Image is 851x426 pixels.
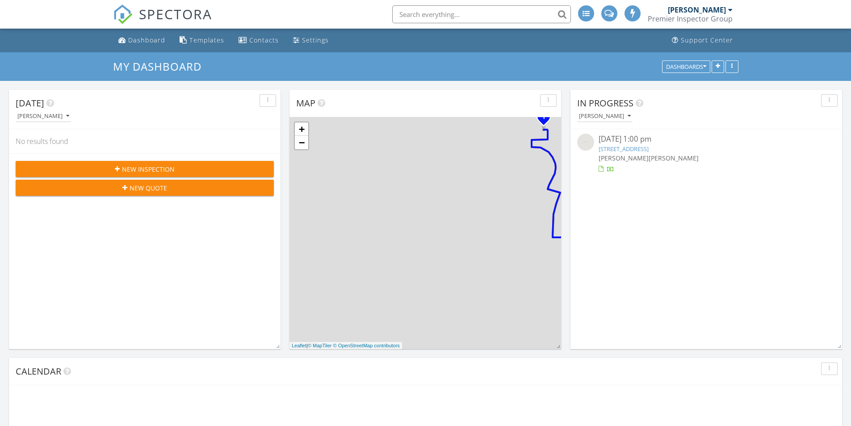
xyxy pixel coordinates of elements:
span: Map [296,97,315,109]
div: No results found [9,129,281,153]
div: Dashboards [666,63,706,70]
a: Templates [176,32,228,49]
div: [PERSON_NAME] [668,5,726,14]
div: Dashboard [128,36,165,44]
span: New Quote [130,183,167,193]
i: 1 [542,114,545,120]
button: Dashboards [662,60,710,73]
div: 22142 W Morning Glory St, Buckeye, AZ 85326 [544,116,549,122]
span: [PERSON_NAME] [649,154,699,162]
button: [PERSON_NAME] [577,110,633,122]
span: In Progress [577,97,633,109]
a: © OpenStreetMap contributors [333,343,400,348]
span: SPECTORA [139,4,212,23]
span: [DATE] [16,97,44,109]
a: © MapTiler [308,343,332,348]
a: Zoom in [295,122,308,136]
a: Support Center [668,32,737,49]
a: [STREET_ADDRESS] [599,145,649,153]
a: My Dashboard [113,59,209,74]
div: Premier Inspector Group [648,14,733,23]
button: New Inspection [16,161,274,177]
div: [DATE] 1:00 pm [599,134,814,145]
span: [PERSON_NAME] [599,154,649,162]
a: [DATE] 1:00 pm [STREET_ADDRESS] [PERSON_NAME][PERSON_NAME] [577,134,835,173]
div: Templates [189,36,224,44]
div: [PERSON_NAME] [579,113,631,119]
img: streetview [577,134,594,151]
div: Settings [302,36,329,44]
a: Settings [289,32,332,49]
a: Leaflet [292,343,306,348]
span: New Inspection [122,164,175,174]
a: Dashboard [115,32,169,49]
img: The Best Home Inspection Software - Spectora [113,4,133,24]
div: [PERSON_NAME] [17,113,69,119]
div: Contacts [249,36,279,44]
a: SPECTORA [113,12,212,31]
a: Contacts [235,32,282,49]
div: Support Center [681,36,733,44]
a: Zoom out [295,136,308,149]
button: New Quote [16,180,274,196]
div: | [289,342,402,350]
span: Calendar [16,365,61,377]
input: Search everything... [392,5,571,23]
button: [PERSON_NAME] [16,110,71,122]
